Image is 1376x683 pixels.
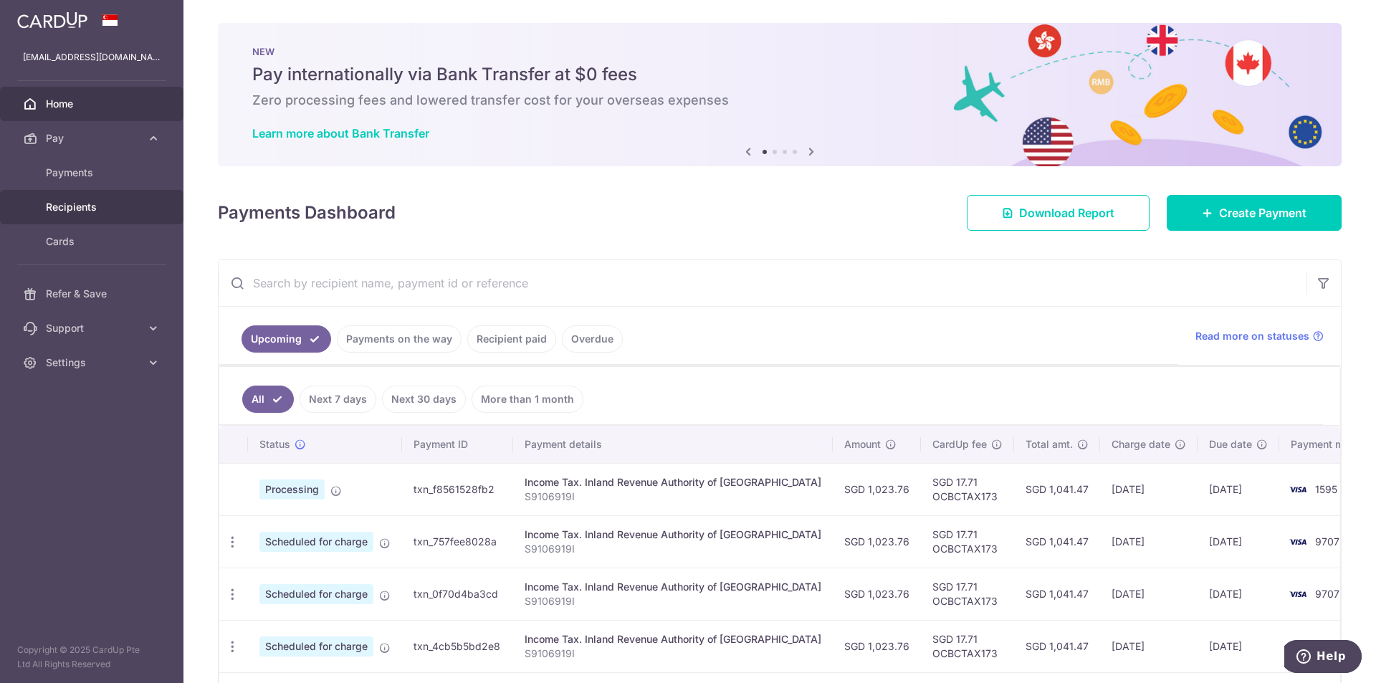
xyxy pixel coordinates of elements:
a: Download Report [967,195,1150,231]
a: All [242,386,294,413]
a: Next 30 days [382,386,466,413]
div: Income Tax. Inland Revenue Authority of [GEOGRAPHIC_DATA] [525,580,821,594]
h5: Pay internationally via Bank Transfer at $0 fees [252,63,1307,86]
td: SGD 1,041.47 [1014,620,1100,672]
td: [DATE] [1198,620,1279,672]
span: Payments [46,166,140,180]
td: [DATE] [1198,463,1279,515]
a: Overdue [562,325,623,353]
img: Bank Card [1284,533,1312,550]
h6: Zero processing fees and lowered transfer cost for your overseas expenses [252,92,1307,109]
td: txn_f8561528fb2 [402,463,513,515]
td: SGD 1,041.47 [1014,463,1100,515]
img: Bank Card [1284,481,1312,498]
td: txn_757fee8028a [402,515,513,568]
p: NEW [252,46,1307,57]
p: S9106919I [525,489,821,504]
td: SGD 17.71 OCBCTAX173 [921,568,1014,620]
span: Charge date [1112,437,1170,452]
a: Create Payment [1167,195,1342,231]
span: Help [32,10,62,23]
a: More than 1 month [472,386,583,413]
img: CardUp [17,11,87,29]
img: Bank Card [1284,586,1312,603]
td: txn_0f70d4ba3cd [402,568,513,620]
a: Recipient paid [467,325,556,353]
p: [EMAIL_ADDRESS][DOMAIN_NAME] [23,50,161,65]
span: Read more on statuses [1195,329,1309,343]
span: 9707 [1315,588,1339,600]
span: 9707 [1315,535,1339,548]
span: Download Report [1019,204,1114,221]
img: Bank transfer banner [218,23,1342,166]
iframe: Opens a widget where you can find more information [1284,640,1362,676]
span: Amount [844,437,881,452]
td: [DATE] [1100,515,1198,568]
a: Next 7 days [300,386,376,413]
span: Processing [259,479,325,500]
span: Scheduled for charge [259,584,373,604]
span: Scheduled for charge [259,532,373,552]
span: Create Payment [1219,204,1306,221]
span: Support [46,321,140,335]
h4: Payments Dashboard [218,200,396,226]
td: [DATE] [1100,620,1198,672]
td: [DATE] [1100,463,1198,515]
a: Payments on the way [337,325,462,353]
span: Pay [46,131,140,145]
div: Income Tax. Inland Revenue Authority of [GEOGRAPHIC_DATA] [525,632,821,646]
span: Settings [46,355,140,370]
th: Payment details [513,426,833,463]
span: 1595 [1315,483,1337,495]
span: Total amt. [1026,437,1073,452]
td: txn_4cb5b5bd2e8 [402,620,513,672]
p: S9106919I [525,646,821,661]
span: Home [46,97,140,111]
td: SGD 1,023.76 [833,568,921,620]
a: Read more on statuses [1195,329,1324,343]
td: SGD 1,023.76 [833,620,921,672]
img: Bank Card [1284,638,1312,655]
td: [DATE] [1100,568,1198,620]
th: Payment ID [402,426,513,463]
a: Learn more about Bank Transfer [252,126,429,140]
span: Cards [46,234,140,249]
p: S9106919I [525,542,821,556]
div: Income Tax. Inland Revenue Authority of [GEOGRAPHIC_DATA] [525,475,821,489]
td: SGD 17.71 OCBCTAX173 [921,515,1014,568]
td: SGD 1,023.76 [833,463,921,515]
td: [DATE] [1198,568,1279,620]
span: CardUp fee [932,437,987,452]
div: Income Tax. Inland Revenue Authority of [GEOGRAPHIC_DATA] [525,527,821,542]
input: Search by recipient name, payment id or reference [219,260,1306,306]
span: Refer & Save [46,287,140,301]
p: S9106919I [525,594,821,608]
td: SGD 17.71 OCBCTAX173 [921,463,1014,515]
span: Scheduled for charge [259,636,373,656]
td: [DATE] [1198,515,1279,568]
span: Due date [1209,437,1252,452]
td: SGD 1,041.47 [1014,515,1100,568]
span: Recipients [46,200,140,214]
a: Upcoming [242,325,331,353]
td: SGD 1,023.76 [833,515,921,568]
span: Status [259,437,290,452]
td: SGD 1,041.47 [1014,568,1100,620]
td: SGD 17.71 OCBCTAX173 [921,620,1014,672]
